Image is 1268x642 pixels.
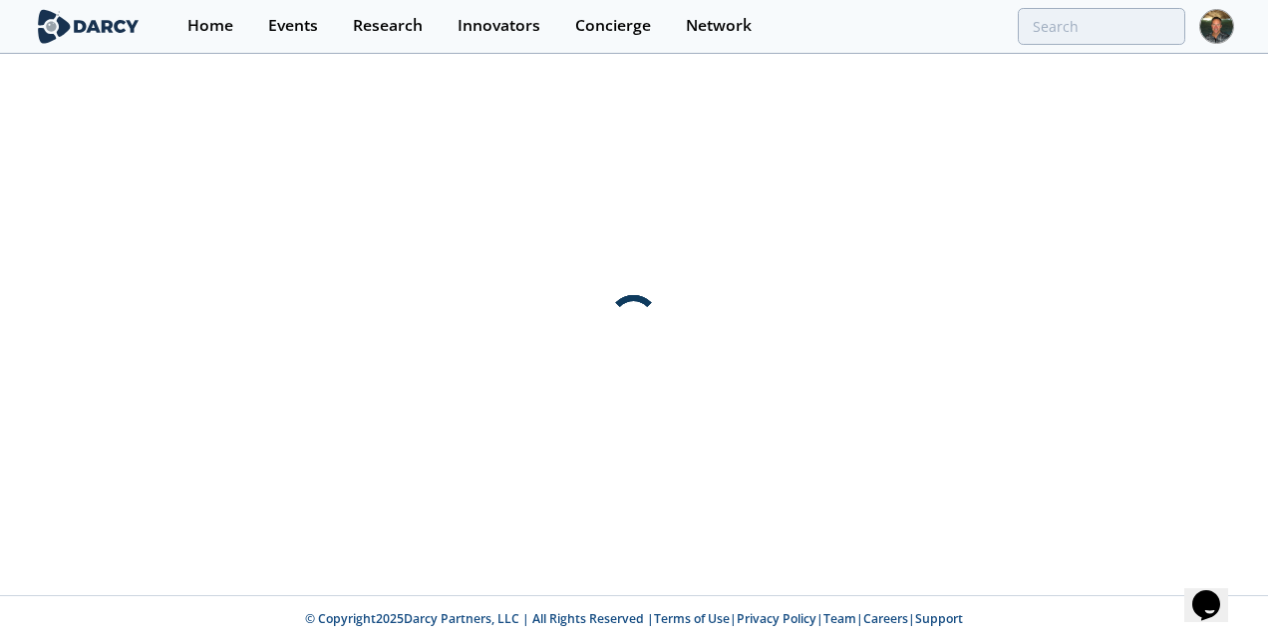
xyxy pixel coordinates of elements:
div: Concierge [575,18,651,34]
div: Innovators [458,18,540,34]
iframe: chat widget [1184,562,1248,622]
div: Home [187,18,233,34]
img: logo-wide.svg [34,9,143,44]
a: Team [823,610,856,627]
div: Research [353,18,423,34]
a: Careers [863,610,908,627]
div: Events [268,18,318,34]
a: Privacy Policy [737,610,816,627]
a: Terms of Use [654,610,730,627]
p: © Copyright 2025 Darcy Partners, LLC | All Rights Reserved | | | | | [152,610,1116,628]
div: Network [686,18,752,34]
input: Advanced Search [1018,8,1185,45]
img: Profile [1199,9,1234,44]
a: Support [915,610,963,627]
